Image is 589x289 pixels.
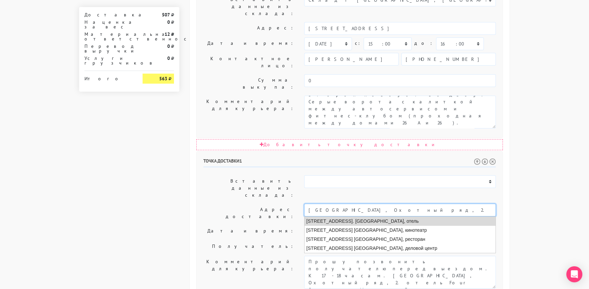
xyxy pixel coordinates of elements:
label: Вставить данные из склада: [198,175,299,201]
label: Контактное лицо: [198,53,299,72]
input: Имя [304,53,399,66]
label: Комментарий для курьера: [198,96,299,128]
label: Адрес доставки: [198,204,299,222]
label: Комментарий для курьера: [198,256,299,289]
strong: 0 [167,19,170,25]
div: Добавить точку доставки [196,139,503,150]
textarea: Как пройти: по [GEOGRAPHIC_DATA] от круга второй поворот во двор. Серые ворота с калиткой между а... [304,96,496,128]
label: Дата и время: [198,37,299,50]
span: 1 [239,158,242,164]
div: Услуги грузчиков [79,56,138,65]
div: Доставка [79,12,138,17]
li: [STREET_ADDRESS] [GEOGRAPHIC_DATA], деловой центр [305,244,496,253]
strong: 0 [167,43,170,49]
strong: 507 [162,12,170,18]
label: Дата и время: [198,225,299,238]
input: Телефон [401,53,496,66]
div: Перевод выручки [79,44,138,53]
textarea: Прошу позвонить получателю перед выездом. ДЛ - 03/09 к 17-18 часам. [304,256,496,289]
h6: Точка доставки [203,158,496,167]
label: Адрес: [198,22,299,35]
div: Наценка за вес [79,20,138,29]
label: Получатель: [198,240,299,253]
li: [STREET_ADDRESS] [GEOGRAPHIC_DATA], ресторан [305,235,496,244]
div: Open Intercom Messenger [566,266,582,282]
strong: 0 [167,55,170,61]
label: до: [414,37,433,49]
li: [STREET_ADDRESS]. [GEOGRAPHIC_DATA], отель [305,217,496,226]
label: c: [355,37,361,49]
strong: 12 [165,31,170,37]
label: Сумма выкупа: [198,74,299,93]
strong: 563 [159,76,167,82]
div: Итого [84,74,133,81]
div: Материальная ответственность [79,32,138,41]
li: [STREET_ADDRESS] [GEOGRAPHIC_DATA], кинотеатр [305,226,496,235]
